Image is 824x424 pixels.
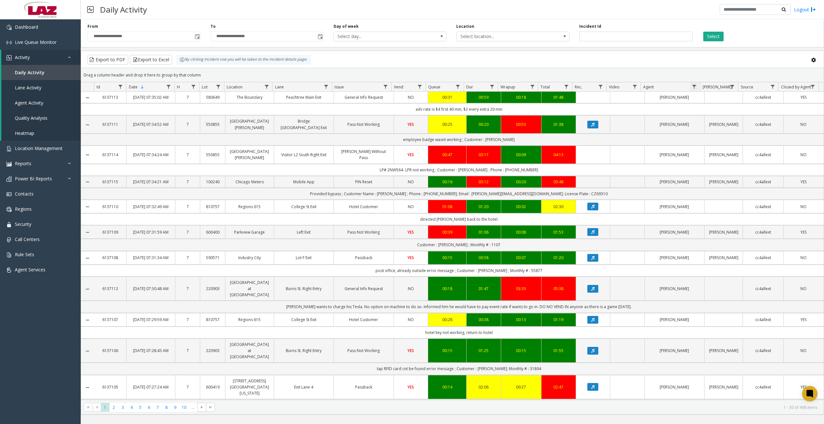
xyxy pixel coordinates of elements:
img: 'icon' [6,207,12,212]
td: adv rate is $4 first 40 min, $2 every extra 20 min [94,103,824,115]
a: [GEOGRAPHIC_DATA] at [GEOGRAPHIC_DATA] [229,279,270,298]
a: [PERSON_NAME] Without Pass [338,148,390,161]
a: cc4allext [747,286,779,292]
a: Bridge [GEOGRAPHIC_DATA] Exit [278,118,330,130]
a: 05:38 [545,286,572,292]
div: 00:09 [505,152,537,158]
a: NO [398,179,424,185]
a: 580649 [204,94,221,100]
span: Select location... [457,32,547,41]
a: The Boundary [229,94,270,100]
a: YES [398,229,424,235]
a: [DATE] 07:34:52 AM [130,121,171,127]
a: 00:28 [432,317,462,323]
div: 00:18 [505,94,537,100]
a: [PERSON_NAME] [708,121,739,127]
a: 00:07 [505,255,537,261]
a: PIN Reset [338,179,390,185]
a: NO [398,317,424,323]
a: 01:08 [432,204,462,210]
a: NO [788,121,820,127]
span: YES [407,229,414,235]
a: 04:13 [545,152,572,158]
div: 03:48 [545,179,572,185]
a: Lot F Exit [278,255,330,261]
div: 01:55 [545,348,572,354]
a: [PERSON_NAME] [649,286,701,292]
a: 550855 [204,121,221,127]
span: Location Management [15,145,63,151]
div: 00:15 [432,255,462,261]
img: 'icon' [6,161,12,167]
a: 220903 [204,348,221,354]
div: 00:39 [432,229,462,235]
div: 03:12 [470,179,497,185]
div: 01:53 [545,229,572,235]
a: [PERSON_NAME] [649,152,701,158]
a: [PERSON_NAME] [649,204,701,210]
span: YES [407,152,414,157]
span: NO [408,317,414,322]
a: 7 [179,94,196,100]
a: 01:38 [545,121,572,127]
a: YES [788,317,820,323]
a: Heatmap [1,126,81,141]
a: cc4allext [747,121,779,127]
a: cc4allext [747,229,779,235]
a: Quality Analysis [1,110,81,126]
a: 00:38 [470,317,497,323]
a: [PERSON_NAME] [708,255,739,261]
span: Power BI Reports [15,176,52,182]
span: Toggle popup [193,32,201,41]
a: 6137106 [98,348,122,354]
a: NO [398,204,424,210]
a: cc4allext [747,152,779,158]
a: 6137108 [98,255,122,261]
span: Dashboard [15,24,38,30]
a: NO [788,204,820,210]
a: Collapse Details [81,318,94,323]
a: Mobile App [278,179,330,185]
td: directed [PERSON_NAME] back to the hotel [94,213,824,225]
a: 01:20 [545,255,572,261]
a: [PERSON_NAME] [649,94,701,100]
a: Parker Filter Menu [728,82,737,91]
span: NO [800,255,807,260]
span: Agent Activity [15,100,43,106]
a: 600400 [204,229,221,235]
a: 00:58 [470,255,497,261]
a: Collapse Details [81,230,94,235]
button: Export to Excel [130,55,172,65]
span: Activity [15,54,30,60]
a: [DATE] 07:29:59 AM [130,317,171,323]
a: 7 [179,348,196,354]
a: 02:30 [545,204,572,210]
a: 03:17 [470,152,497,158]
a: [DATE] 07:32:49 AM [130,204,171,210]
a: 00:18 [432,286,462,292]
span: Live Queue Monitor [15,39,57,45]
a: [DATE] 07:34:21 AM [130,179,171,185]
span: YES [800,95,807,100]
a: [DATE] 07:31:59 AM [130,229,171,235]
div: 00:16 [432,179,462,185]
div: 00:08 [505,229,537,235]
a: Lane Filter Menu [322,82,330,91]
a: 00:02 [505,204,537,210]
a: [PERSON_NAME] [649,179,701,185]
a: Collapse Details [81,152,94,157]
a: Collapse Details [81,95,94,100]
a: Date Filter Menu [164,82,173,91]
a: 00:53 [505,121,537,127]
span: NO [800,122,807,127]
a: 6137112 [98,286,122,292]
a: General Info Request [338,286,390,292]
td: post office, already outside error message ; Customer : [PERSON_NAME] ; Monthly # : 55877 [94,265,824,277]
